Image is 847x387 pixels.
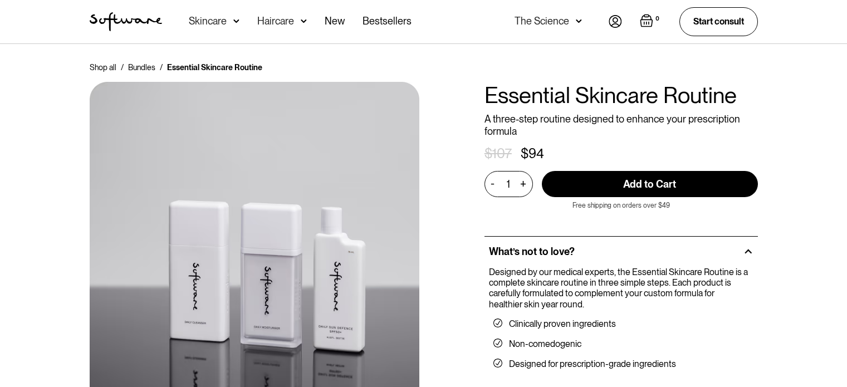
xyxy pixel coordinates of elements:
[517,178,530,190] div: +
[542,171,758,197] input: Add to Cart
[128,62,155,73] a: Bundles
[521,146,528,162] div: $
[493,359,749,370] li: Designed for prescription-grade ingredients
[233,16,239,27] img: arrow down
[167,62,262,73] div: Essential Skincare Routine
[515,16,569,27] div: The Science
[484,82,758,109] h1: Essential Skincare Routine
[492,146,512,162] div: 107
[484,146,492,162] div: $
[493,339,749,350] li: Non-comedogenic
[489,267,749,310] p: Designed by our medical experts, the Essential Skincare Routine is a complete skincare routine in...
[189,16,227,27] div: Skincare
[90,12,162,31] img: Software Logo
[90,12,162,31] a: home
[489,246,575,258] h2: What’s not to love?
[301,16,307,27] img: arrow down
[493,319,749,330] li: Clinically proven ingredients
[257,16,294,27] div: Haircare
[640,14,662,30] a: Open empty cart
[491,178,498,190] div: -
[653,14,662,24] div: 0
[121,62,124,73] div: /
[576,16,582,27] img: arrow down
[528,146,544,162] div: 94
[484,113,758,137] p: A three-step routine designed to enhance your prescription formula
[572,202,670,209] p: Free shipping on orders over $49
[90,62,116,73] a: Shop all
[160,62,163,73] div: /
[679,7,758,36] a: Start consult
